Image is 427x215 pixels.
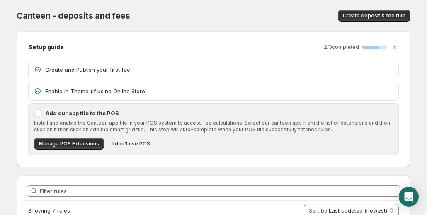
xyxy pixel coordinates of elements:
[45,87,393,95] p: Enable in Theme (if using Online Store)
[324,44,359,51] p: 2 / 3 completed
[40,185,400,197] input: Filter rules
[338,10,410,22] button: Create deposit & fee rule
[389,41,400,53] button: Dismiss setup guide
[46,109,393,117] p: Add our app tile to the POS
[17,11,130,21] span: Canteen - deposits and fees
[343,12,405,19] span: Create deposit & fee rule
[34,138,104,150] button: Manage POS Extensions
[45,65,393,74] p: Create and Publish your first fee
[28,43,64,51] h2: Setup guide
[34,120,393,133] p: Install and enable the Canteen app tile in your POS system to access fee calculations. Select our...
[39,140,99,147] span: Manage POS Extensions
[107,138,155,150] button: I don't use POS
[399,187,419,207] div: Open Intercom Messenger
[28,207,70,214] span: Showing 7 rules
[112,140,150,147] span: I don't use POS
